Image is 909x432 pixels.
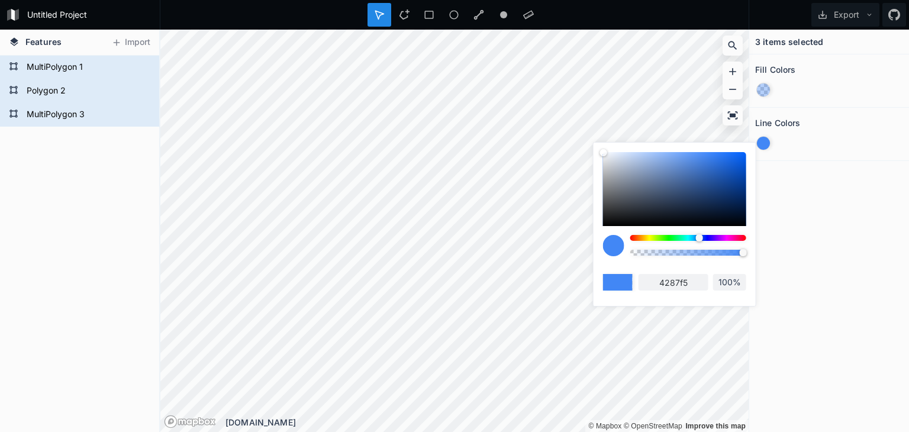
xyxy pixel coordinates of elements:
[105,33,156,52] button: Import
[755,36,823,48] h4: 3 items selected
[755,60,796,79] h2: Fill Colors
[624,422,682,430] a: OpenStreetMap
[164,415,216,428] a: Mapbox logo
[588,422,621,430] a: Mapbox
[755,114,801,132] h2: Line Colors
[25,36,62,48] span: Features
[225,416,749,428] div: [DOMAIN_NAME]
[685,422,746,430] a: Map feedback
[811,3,879,27] button: Export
